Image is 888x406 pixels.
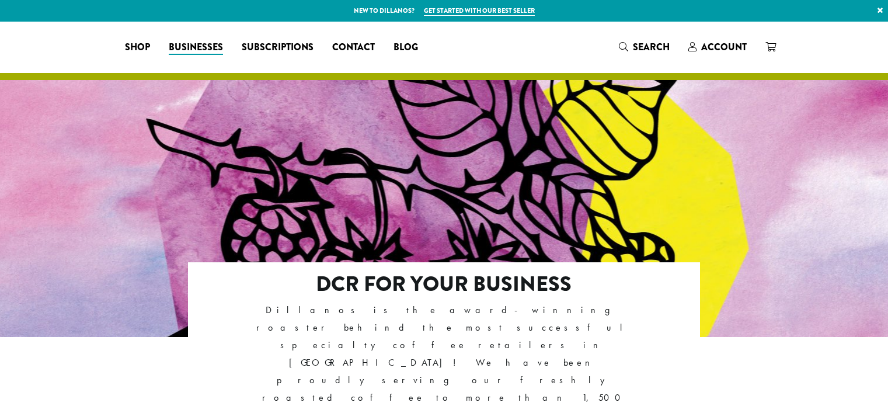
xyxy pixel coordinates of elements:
[701,40,747,54] span: Account
[332,40,375,55] span: Contact
[393,40,418,55] span: Blog
[633,40,670,54] span: Search
[424,6,535,16] a: Get started with our best seller
[125,40,150,55] span: Shop
[610,37,679,57] a: Search
[169,40,223,55] span: Businesses
[238,272,650,297] h2: DCR FOR YOUR BUSINESS
[116,38,159,57] a: Shop
[242,40,314,55] span: Subscriptions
